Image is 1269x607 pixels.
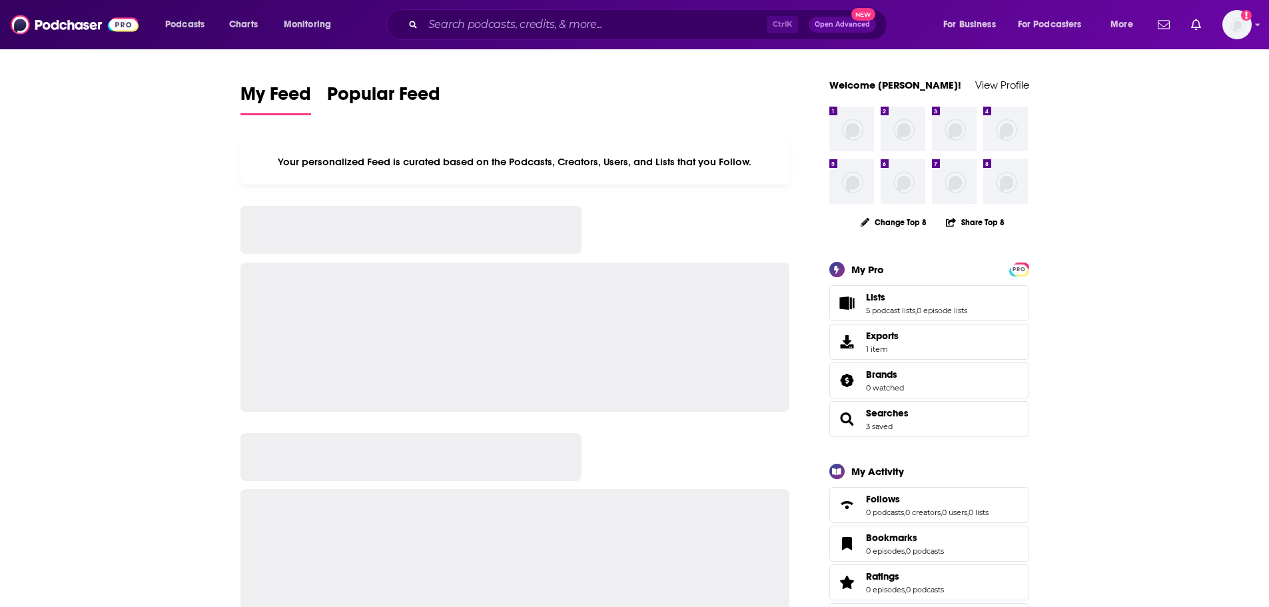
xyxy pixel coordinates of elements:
span: Ratings [829,564,1029,600]
img: missing-image.png [881,107,925,151]
img: Podchaser - Follow, Share and Rate Podcasts [11,12,139,37]
a: Ratings [866,570,944,582]
span: Lists [829,285,1029,321]
span: Follows [829,487,1029,523]
a: Brands [834,371,861,390]
img: missing-image.png [829,107,874,151]
span: Charts [229,15,258,34]
a: Lists [866,291,967,303]
span: Logged in as Mallory813 [1222,10,1252,39]
span: Popular Feed [327,83,440,113]
span: Exports [834,332,861,351]
span: More [1110,15,1133,34]
span: 1 item [866,344,899,354]
img: missing-image.png [932,159,977,204]
img: missing-image.png [932,107,977,151]
a: Bookmarks [866,532,944,544]
a: Bookmarks [834,534,861,553]
span: Ratings [866,570,899,582]
a: 5 podcast lists [866,306,915,315]
a: 0 episodes [866,585,905,594]
a: Brands [866,368,904,380]
svg: Add a profile image [1241,10,1252,21]
a: 0 creators [905,508,941,517]
a: Lists [834,294,861,312]
a: View Profile [975,79,1029,91]
a: 0 users [942,508,967,517]
span: , [941,508,942,517]
a: 0 watched [866,383,904,392]
img: missing-image.png [983,159,1028,204]
div: Search podcasts, credits, & more... [399,9,900,40]
button: open menu [934,14,1013,35]
a: Ratings [834,573,861,592]
span: PRO [1011,265,1027,275]
a: Searches [834,410,861,428]
button: open menu [1009,14,1101,35]
span: Bookmarks [866,532,917,544]
a: Searches [866,407,909,419]
span: Bookmarks [829,526,1029,562]
span: Searches [829,401,1029,437]
a: 0 lists [969,508,989,517]
span: Monitoring [284,15,331,34]
a: 0 podcasts [906,585,944,594]
img: missing-image.png [881,159,925,204]
span: Lists [866,291,885,303]
a: Show notifications dropdown [1152,13,1175,36]
span: Ctrl K [767,16,798,33]
span: , [905,546,906,556]
div: My Activity [851,465,904,478]
div: Your personalized Feed is curated based on the Podcasts, Creators, Users, and Lists that you Follow. [240,139,790,185]
span: , [915,306,917,315]
span: Podcasts [165,15,205,34]
a: Exports [829,324,1029,360]
a: Follows [834,496,861,514]
img: User Profile [1222,10,1252,39]
div: My Pro [851,263,884,276]
span: Follows [866,493,900,505]
a: My Feed [240,83,311,115]
span: , [904,508,905,517]
span: For Business [943,15,996,34]
span: New [851,8,875,21]
a: Welcome [PERSON_NAME]! [829,79,961,91]
a: 0 episode lists [917,306,967,315]
span: My Feed [240,83,311,113]
a: Follows [866,493,989,505]
img: missing-image.png [983,107,1028,151]
img: missing-image.png [829,159,874,204]
a: PRO [1011,263,1027,273]
span: For Podcasters [1018,15,1082,34]
a: 3 saved [866,422,893,431]
button: open menu [1101,14,1150,35]
span: Brands [829,362,1029,398]
button: open menu [156,14,222,35]
a: 0 episodes [866,546,905,556]
a: 0 podcasts [866,508,904,517]
span: , [905,585,906,594]
span: Exports [866,330,899,342]
a: Show notifications dropdown [1186,13,1206,36]
input: Search podcasts, credits, & more... [423,14,767,35]
a: 0 podcasts [906,546,944,556]
a: Popular Feed [327,83,440,115]
button: Change Top 8 [853,214,935,231]
button: Share Top 8 [945,209,1005,235]
button: open menu [274,14,348,35]
span: Brands [866,368,897,380]
span: , [967,508,969,517]
span: Open Advanced [815,21,870,28]
button: Open AdvancedNew [809,17,876,33]
a: Charts [220,14,266,35]
button: Show profile menu [1222,10,1252,39]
